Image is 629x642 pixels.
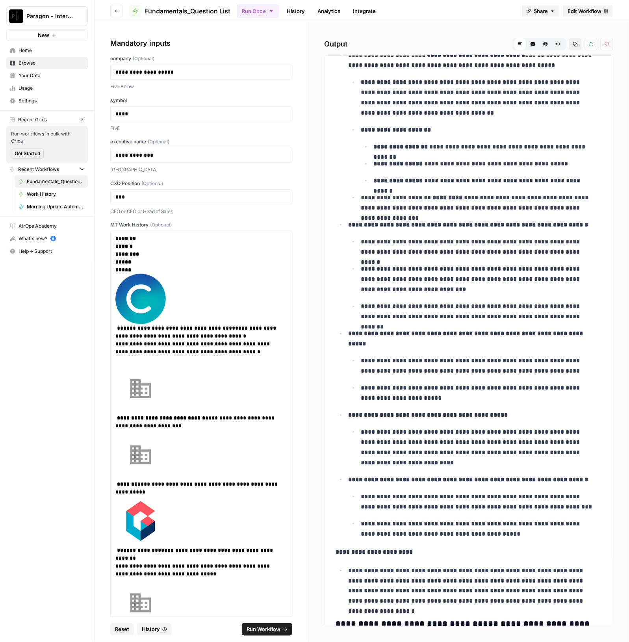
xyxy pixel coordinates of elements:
[27,191,84,198] span: Work History
[19,59,84,67] span: Browse
[110,138,292,145] label: executive name
[6,245,88,258] button: Help + Support
[6,82,88,95] a: Usage
[282,5,310,17] a: History
[6,232,88,245] button: What's new? 5
[6,114,88,126] button: Recent Grids
[110,623,134,636] button: Reset
[18,166,59,173] span: Recent Workflows
[242,623,292,636] button: Run Workflow
[6,57,88,69] a: Browse
[115,578,166,628] img: 88117
[11,130,83,145] span: Run workflows in bulk with Grids
[6,29,88,41] button: New
[110,38,292,49] div: Mandatory inputs
[18,116,47,123] span: Recent Grids
[7,233,87,245] div: What's new?
[563,5,613,17] a: Edit Workflow
[11,148,44,159] button: Get Started
[50,236,56,241] a: 5
[522,5,560,17] button: Share
[141,180,163,187] span: (Optional)
[6,95,88,107] a: Settings
[110,208,292,215] p: CEO or CFO or Head of Sales
[129,5,230,17] a: Fundamentals_Question List
[110,221,292,228] label: MT Work History
[110,124,292,132] p: FIVE
[52,237,54,241] text: 5
[6,69,88,82] a: Your Data
[247,625,280,633] span: Run Workflow
[115,430,166,480] img: 131945
[142,625,160,633] span: History
[150,221,172,228] span: (Optional)
[137,623,172,636] button: History
[6,220,88,232] a: AirOps Academy
[6,6,88,26] button: Workspace: Paragon - Internal Usage
[6,163,88,175] button: Recent Workflows
[148,138,169,145] span: (Optional)
[9,9,23,23] img: Paragon - Internal Usage Logo
[38,31,49,39] span: New
[27,203,84,210] span: Morning Update Automation
[26,12,74,20] span: Paragon - Internal Usage
[19,47,84,54] span: Home
[110,83,292,91] p: Five Below
[133,55,154,62] span: (Optional)
[313,5,345,17] a: Analytics
[19,97,84,104] span: Settings
[15,188,88,200] a: Work History
[110,180,292,187] label: CXO Position
[15,150,40,157] span: Get Started
[348,5,380,17] a: Integrate
[19,72,84,79] span: Your Data
[110,55,292,62] label: company
[19,85,84,92] span: Usage
[534,7,548,15] span: Share
[145,6,230,16] span: Fundamentals_Question List
[6,44,88,57] a: Home
[15,175,88,188] a: Fundamentals_Question List
[568,7,601,15] span: Edit Workflow
[19,223,84,230] span: AirOps Academy
[110,97,292,104] label: symbol
[27,178,84,185] span: Fundamentals_Question List
[237,4,279,18] button: Run Once
[115,364,166,414] img: 12838
[19,248,84,255] span: Help + Support
[115,625,129,633] span: Reset
[15,200,88,213] a: Morning Update Automation
[324,38,613,50] h2: Output
[110,166,292,174] p: [GEOGRAPHIC_DATA]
